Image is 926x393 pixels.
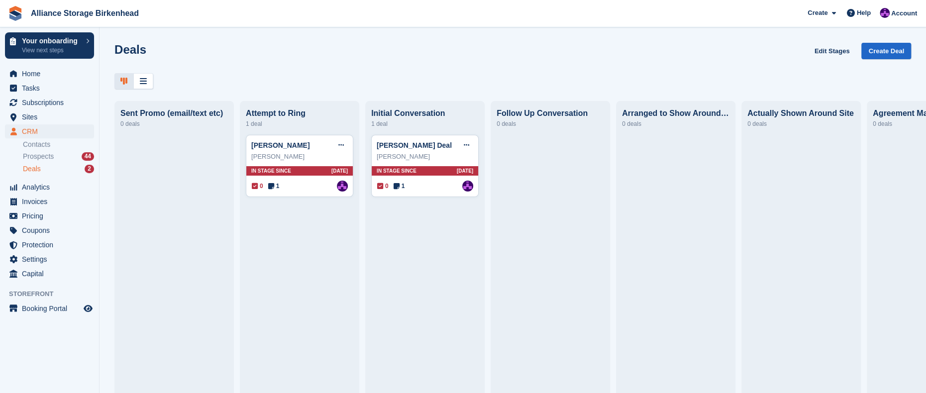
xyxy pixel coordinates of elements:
[22,209,82,223] span: Pricing
[22,96,82,109] span: Subscriptions
[27,5,143,21] a: Alliance Storage Birkenhead
[5,81,94,95] a: menu
[251,141,309,149] a: [PERSON_NAME]
[5,124,94,138] a: menu
[377,141,452,149] a: [PERSON_NAME] Deal
[246,118,353,130] div: 1 deal
[9,289,99,299] span: Storefront
[23,164,94,174] a: Deals 2
[246,109,353,118] div: Attempt to Ring
[22,124,82,138] span: CRM
[377,152,473,162] div: [PERSON_NAME]
[22,180,82,194] span: Analytics
[861,43,911,59] a: Create Deal
[22,46,81,55] p: View next steps
[85,165,94,173] div: 2
[268,182,280,191] span: 1
[82,302,94,314] a: Preview store
[377,167,416,175] span: In stage since
[331,167,348,175] span: [DATE]
[371,109,479,118] div: Initial Conversation
[5,67,94,81] a: menu
[22,252,82,266] span: Settings
[23,151,94,162] a: Prospects 44
[457,167,473,175] span: [DATE]
[23,140,94,149] a: Contacts
[5,180,94,194] a: menu
[497,118,604,130] div: 0 deals
[5,96,94,109] a: menu
[394,182,405,191] span: 1
[22,301,82,315] span: Booking Portal
[747,109,855,118] div: Actually Shown Around Site
[252,182,263,191] span: 0
[22,67,82,81] span: Home
[23,152,54,161] span: Prospects
[82,152,94,161] div: 44
[251,167,291,175] span: In stage since
[377,182,389,191] span: 0
[22,267,82,281] span: Capital
[251,152,348,162] div: [PERSON_NAME]
[811,43,854,59] a: Edit Stages
[5,301,94,315] a: menu
[371,118,479,130] div: 1 deal
[22,37,81,44] p: Your onboarding
[747,118,855,130] div: 0 deals
[880,8,890,18] img: Romilly Norton
[5,32,94,59] a: Your onboarding View next steps
[120,118,228,130] div: 0 deals
[23,164,41,174] span: Deals
[891,8,917,18] span: Account
[857,8,871,18] span: Help
[5,209,94,223] a: menu
[22,223,82,237] span: Coupons
[622,118,729,130] div: 0 deals
[114,43,146,56] h1: Deals
[22,238,82,252] span: Protection
[22,81,82,95] span: Tasks
[462,181,473,192] img: Romilly Norton
[5,195,94,208] a: menu
[808,8,827,18] span: Create
[337,181,348,192] img: Romilly Norton
[22,110,82,124] span: Sites
[120,109,228,118] div: Sent Promo (email/text etc)
[8,6,23,21] img: stora-icon-8386f47178a22dfd0bd8f6a31ec36ba5ce8667c1dd55bd0f319d3a0aa187defe.svg
[5,238,94,252] a: menu
[22,195,82,208] span: Invoices
[5,223,94,237] a: menu
[5,267,94,281] a: menu
[5,252,94,266] a: menu
[497,109,604,118] div: Follow Up Conversation
[622,109,729,118] div: Arranged to Show Around Site
[5,110,94,124] a: menu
